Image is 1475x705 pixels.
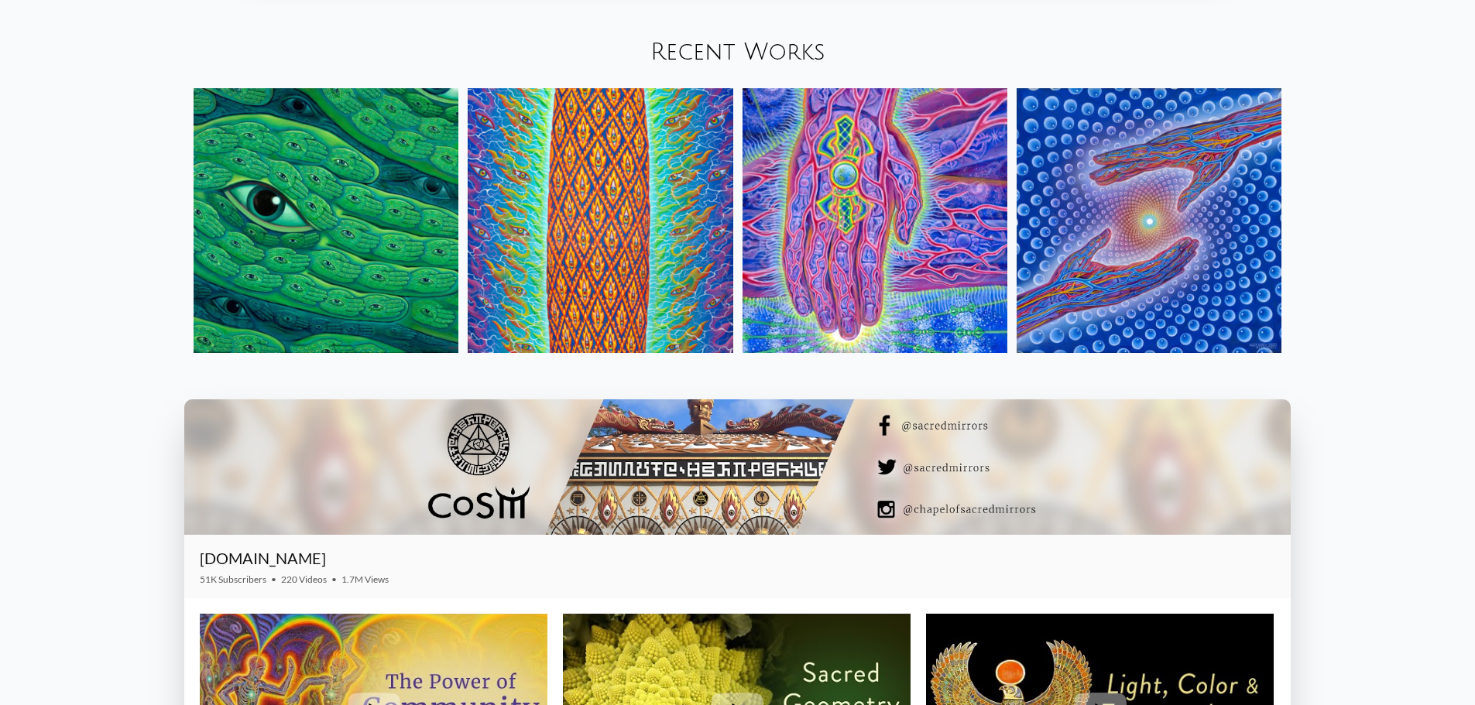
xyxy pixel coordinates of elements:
span: • [271,573,276,585]
span: 51K Subscribers [200,573,266,585]
iframe: Subscribe to CoSM.TV on YouTube [1184,555,1275,573]
span: 220 Videos [281,573,327,585]
span: • [331,573,337,585]
span: 1.7M Views [341,573,389,585]
a: Recent Works [650,39,825,65]
a: [DOMAIN_NAME] [200,549,326,567]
